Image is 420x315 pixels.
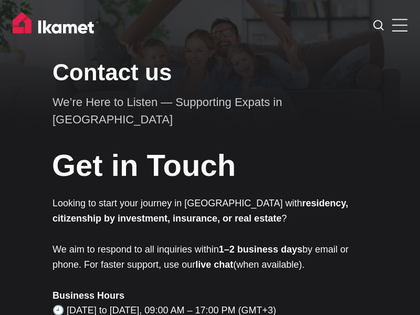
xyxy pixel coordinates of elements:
strong: Business Hours [52,290,124,301]
p: We aim to respond to all inquiries within by email or phone. For faster support, use our (when av... [52,242,367,272]
h1: Contact us [52,59,367,87]
img: Ikamet home [13,12,99,38]
h1: Get in Touch [52,144,367,186]
strong: 1–2 business days [219,244,302,255]
p: We’re Here to Listen — Supporting Expats in [GEOGRAPHIC_DATA] [52,93,367,128]
strong: live chat [195,259,233,270]
p: Looking to start your journey in [GEOGRAPHIC_DATA] with ? [52,196,367,226]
